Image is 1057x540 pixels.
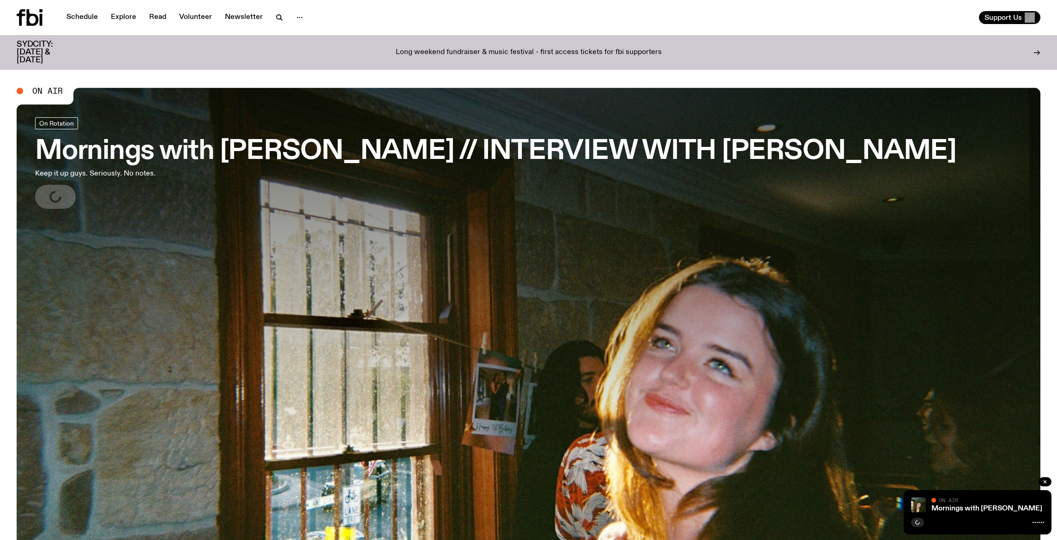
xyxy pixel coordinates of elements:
[35,139,956,164] h3: Mornings with [PERSON_NAME] // INTERVIEW WITH [PERSON_NAME]
[61,11,103,24] a: Schedule
[219,11,268,24] a: Newsletter
[979,11,1040,24] button: Support Us
[985,13,1022,22] span: Support Us
[35,117,956,209] a: Mornings with [PERSON_NAME] // INTERVIEW WITH [PERSON_NAME]Keep it up guys. Seriously. No notes.
[105,11,142,24] a: Explore
[396,49,662,57] p: Long weekend fundraiser & music festival - first access tickets for fbi supporters
[35,117,78,129] a: On Rotation
[32,87,63,95] span: On Air
[911,498,926,512] img: Freya smiles coyly as she poses for the image.
[39,120,74,127] span: On Rotation
[939,497,958,503] span: On Air
[35,168,272,179] p: Keep it up guys. Seriously. No notes.
[144,11,172,24] a: Read
[17,41,76,64] h3: SYDCITY: [DATE] & [DATE]
[174,11,217,24] a: Volunteer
